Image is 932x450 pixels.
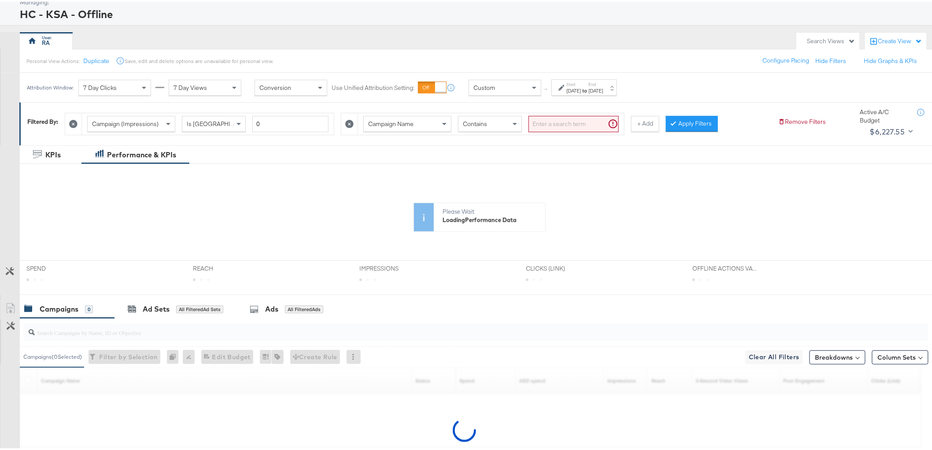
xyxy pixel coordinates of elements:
[589,80,603,86] label: End:
[463,118,487,126] span: Contains
[473,82,495,90] span: Custom
[542,86,551,89] span: ↑
[83,82,117,90] span: 7 Day Clicks
[143,302,170,312] div: Ad Sets
[27,116,58,124] div: Filtered By:
[40,302,78,312] div: Campaigns
[20,5,928,20] div: HC - KSA - Offline
[259,82,291,90] span: Conversion
[864,55,917,63] button: Hide Graphs & KPIs
[816,55,847,63] button: Hide Filters
[778,116,826,124] button: Remove Filters
[167,348,183,362] div: 0
[878,35,922,44] div: Create View
[749,350,799,361] span: Clear All Filters
[176,304,223,312] div: All Filtered Ad Sets
[631,114,659,130] button: + Add
[252,114,329,130] input: Enter a number
[35,319,845,336] input: Search Campaigns by Name, ID or Objective
[567,86,581,93] div: [DATE]
[26,83,74,89] div: Attribution Window:
[866,123,915,137] button: $6,227.55
[285,304,323,312] div: All Filtered Ads
[125,56,273,63] div: Save, edit and delete options are unavailable for personal view.
[332,82,414,90] label: Use Unified Attribution Setting:
[26,56,80,63] div: Personal View Actions:
[581,86,589,92] strong: to
[810,349,865,363] button: Breakdowns
[567,80,581,86] label: Start:
[589,86,603,93] div: [DATE]
[529,114,619,130] input: Enter a search term
[860,106,909,123] div: Active A/C Budget
[265,302,278,312] div: Ads
[807,35,855,44] div: Search Views
[85,304,93,312] div: 0
[45,148,61,158] div: KPIs
[666,114,718,130] button: Apply Filters
[42,37,50,45] div: RA
[757,51,816,67] button: Configure Pacing
[92,118,159,126] span: Campaign (Impressions)
[870,123,905,137] div: $6,227.55
[107,148,176,158] div: Performance & KPIs
[368,118,414,126] span: Campaign Name
[174,82,207,90] span: 7 Day Views
[187,118,254,126] span: Is [GEOGRAPHIC_DATA]
[83,55,109,63] button: Duplicate
[23,351,82,359] div: Campaigns ( 0 Selected)
[872,349,928,363] button: Column Sets
[745,349,803,363] button: Clear All Filters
